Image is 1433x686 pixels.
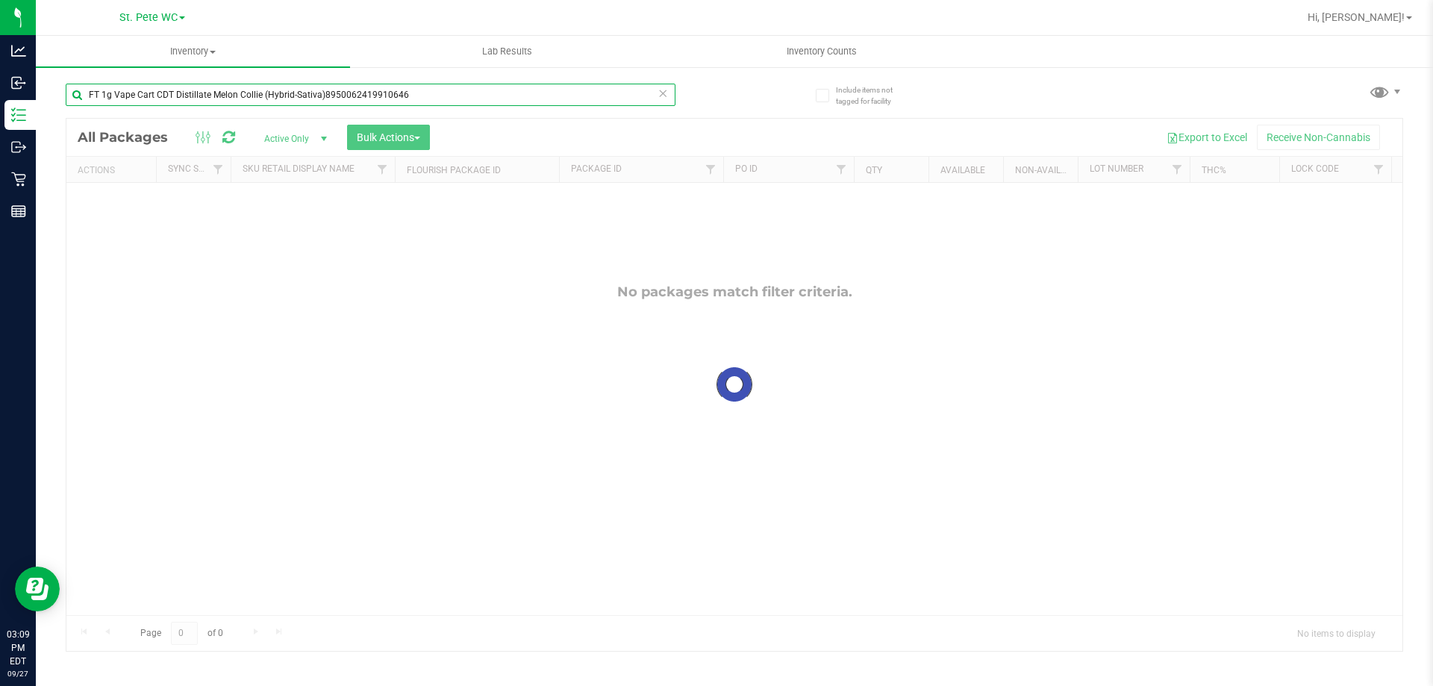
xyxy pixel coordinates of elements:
[11,75,26,90] inline-svg: Inbound
[658,84,668,103] span: Clear
[462,45,552,58] span: Lab Results
[350,36,664,67] a: Lab Results
[767,45,877,58] span: Inventory Counts
[119,11,178,24] span: St. Pete WC
[7,668,29,679] p: 09/27
[7,628,29,668] p: 03:09 PM EDT
[836,84,911,107] span: Include items not tagged for facility
[15,567,60,611] iframe: Resource center
[11,140,26,155] inline-svg: Outbound
[11,43,26,58] inline-svg: Analytics
[11,204,26,219] inline-svg: Reports
[11,172,26,187] inline-svg: Retail
[36,45,350,58] span: Inventory
[11,107,26,122] inline-svg: Inventory
[36,36,350,67] a: Inventory
[664,36,978,67] a: Inventory Counts
[1308,11,1405,23] span: Hi, [PERSON_NAME]!
[66,84,675,106] input: Search Package ID, Item Name, SKU, Lot or Part Number...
